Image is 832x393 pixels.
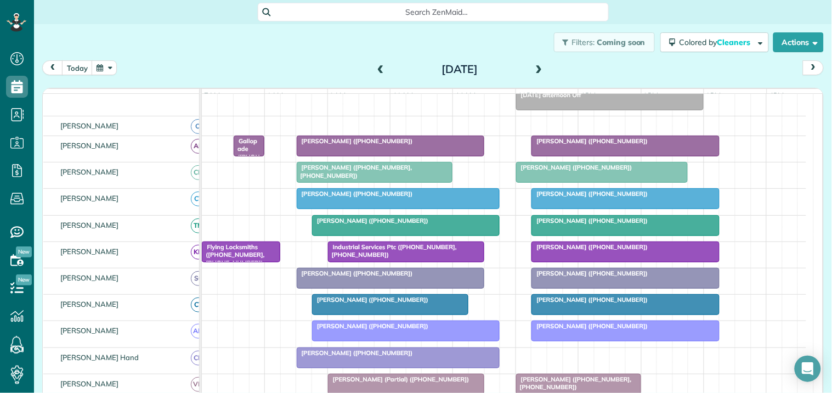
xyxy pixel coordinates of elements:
span: VM [191,377,206,392]
span: [PERSON_NAME] [58,326,121,335]
button: Actions [773,32,824,52]
span: [PERSON_NAME] ([PHONE_NUMBER]) [296,270,414,277]
span: [PERSON_NAME] [58,167,121,176]
div: Open Intercom Messenger [795,356,821,382]
span: [PERSON_NAME] ([PHONE_NUMBER]) [296,190,414,198]
span: [PERSON_NAME] (Partial) ([PHONE_NUMBER]) [327,375,470,383]
span: 1pm [579,91,598,100]
span: KD [191,245,206,260]
span: CM [191,165,206,180]
span: [PERSON_NAME] [58,300,121,308]
span: [PERSON_NAME] [58,221,121,229]
span: [PERSON_NAME] ([PHONE_NUMBER]) [531,137,648,145]
button: next [803,60,824,75]
span: Filters: [572,37,595,47]
span: 3pm [704,91,723,100]
span: 8am [265,91,285,100]
span: New [16,274,32,285]
span: CT [191,297,206,312]
span: 9am [328,91,348,100]
span: CH [191,351,206,366]
span: [PERSON_NAME] ([PHONE_NUMBER]) [531,296,648,304]
h2: [DATE] [391,63,528,75]
span: 10am [390,91,415,100]
span: Industrial Services Ptc ([PHONE_NUMBER], [PHONE_NUMBER]) [327,243,457,259]
span: [PERSON_NAME] ([PHONE_NUMBER]) [296,137,414,145]
span: [DATE] afternoon Off [516,91,582,99]
button: today [62,60,93,75]
span: AM [191,324,206,339]
span: [PERSON_NAME] ([PHONE_NUMBER]) [312,296,429,304]
span: [PERSON_NAME] ([PHONE_NUMBER]) [531,190,648,198]
span: 11am [453,91,478,100]
span: Gallopade ([PHONE_NUMBER], [PHONE_NUMBER]) [233,137,260,200]
span: Coming soon [597,37,646,47]
span: [PERSON_NAME] [58,379,121,388]
span: [PERSON_NAME] ([PHONE_NUMBER]) [531,322,648,330]
span: [PERSON_NAME] ([PHONE_NUMBER]) [312,217,429,224]
span: [PERSON_NAME] ([PHONE_NUMBER], [PHONE_NUMBER]) [296,164,412,179]
span: 7am [202,91,222,100]
span: [PERSON_NAME] [58,141,121,150]
span: Cleaners [717,37,752,47]
span: CT [191,192,206,206]
span: [PERSON_NAME] [58,273,121,282]
span: [PERSON_NAME] ([PHONE_NUMBER]) [531,243,648,251]
span: [PERSON_NAME] [58,247,121,256]
span: Colored by [680,37,755,47]
span: 4pm [767,91,786,100]
span: Flying Locksmiths ([PHONE_NUMBER], [PHONE_NUMBER]) [201,243,264,267]
span: SC [191,271,206,286]
span: [PERSON_NAME] ([PHONE_NUMBER]) [531,270,648,277]
span: [PERSON_NAME] [58,121,121,130]
span: [PERSON_NAME] ([PHONE_NUMBER]) [296,349,414,357]
span: CJ [191,119,206,134]
span: 12pm [516,91,540,100]
span: [PERSON_NAME] ([PHONE_NUMBER]) [516,164,633,171]
span: [PERSON_NAME] ([PHONE_NUMBER]) [531,217,648,224]
button: prev [42,60,63,75]
span: [PERSON_NAME] ([PHONE_NUMBER]) [312,322,429,330]
button: Colored byCleaners [660,32,769,52]
span: [PERSON_NAME] ([PHONE_NUMBER], [PHONE_NUMBER]) [516,375,632,391]
span: New [16,246,32,257]
span: TM [191,218,206,233]
span: 2pm [642,91,661,100]
span: [PERSON_NAME] [58,194,121,203]
span: [PERSON_NAME] Hand [58,353,141,362]
span: AR [191,139,206,154]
